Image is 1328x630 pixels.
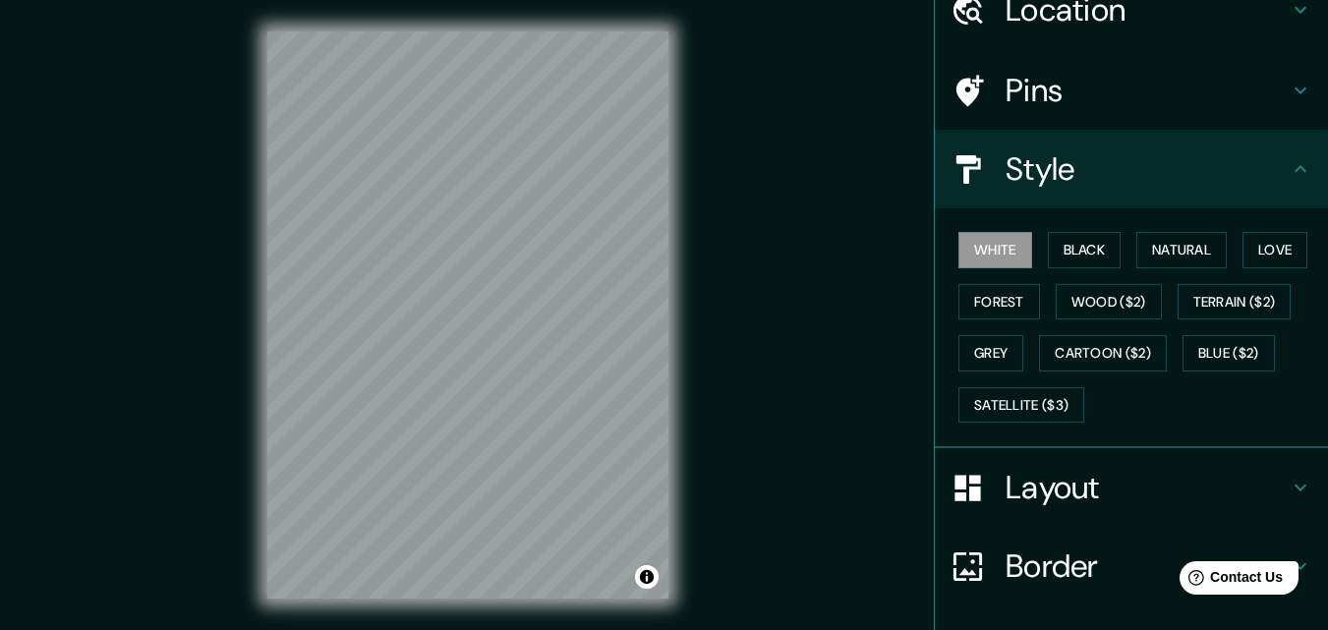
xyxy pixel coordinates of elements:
h4: Border [1006,546,1289,586]
button: Grey [958,335,1023,372]
div: Pins [935,51,1328,130]
div: Border [935,527,1328,605]
h4: Pins [1006,71,1289,110]
button: Blue ($2) [1183,335,1275,372]
div: Style [935,130,1328,208]
button: Toggle attribution [635,565,659,589]
h4: Style [1006,149,1289,189]
button: Cartoon ($2) [1039,335,1167,372]
button: Wood ($2) [1056,284,1162,320]
h4: Layout [1006,468,1289,507]
canvas: Map [267,31,668,599]
button: Forest [958,284,1040,320]
button: Love [1242,232,1307,268]
button: Terrain ($2) [1178,284,1292,320]
div: Layout [935,448,1328,527]
button: Black [1048,232,1122,268]
button: Satellite ($3) [958,387,1084,424]
iframe: Help widget launcher [1153,553,1306,608]
button: White [958,232,1032,268]
button: Natural [1136,232,1227,268]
